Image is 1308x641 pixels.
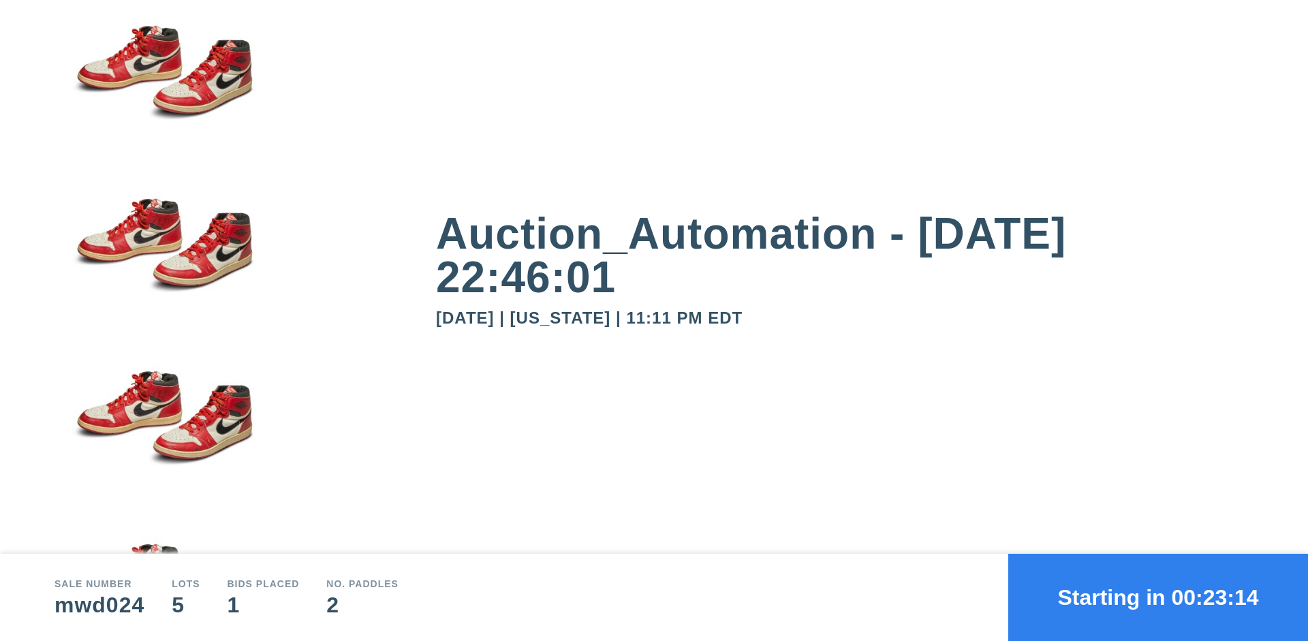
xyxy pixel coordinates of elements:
div: Bids Placed [228,579,300,589]
img: small [54,1,272,174]
div: 5 [172,594,200,616]
div: Lots [172,579,200,589]
button: Starting in 00:23:14 [1008,554,1308,641]
div: No. Paddles [326,579,399,589]
div: mwd024 [54,594,144,616]
div: Auction_Automation - [DATE] 22:46:01 [436,212,1253,299]
div: Sale number [54,579,144,589]
div: [DATE] | [US_STATE] | 11:11 PM EDT [436,310,1253,326]
div: 2 [326,594,399,616]
div: 1 [228,594,300,616]
img: small [54,173,272,346]
img: small [54,346,272,519]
